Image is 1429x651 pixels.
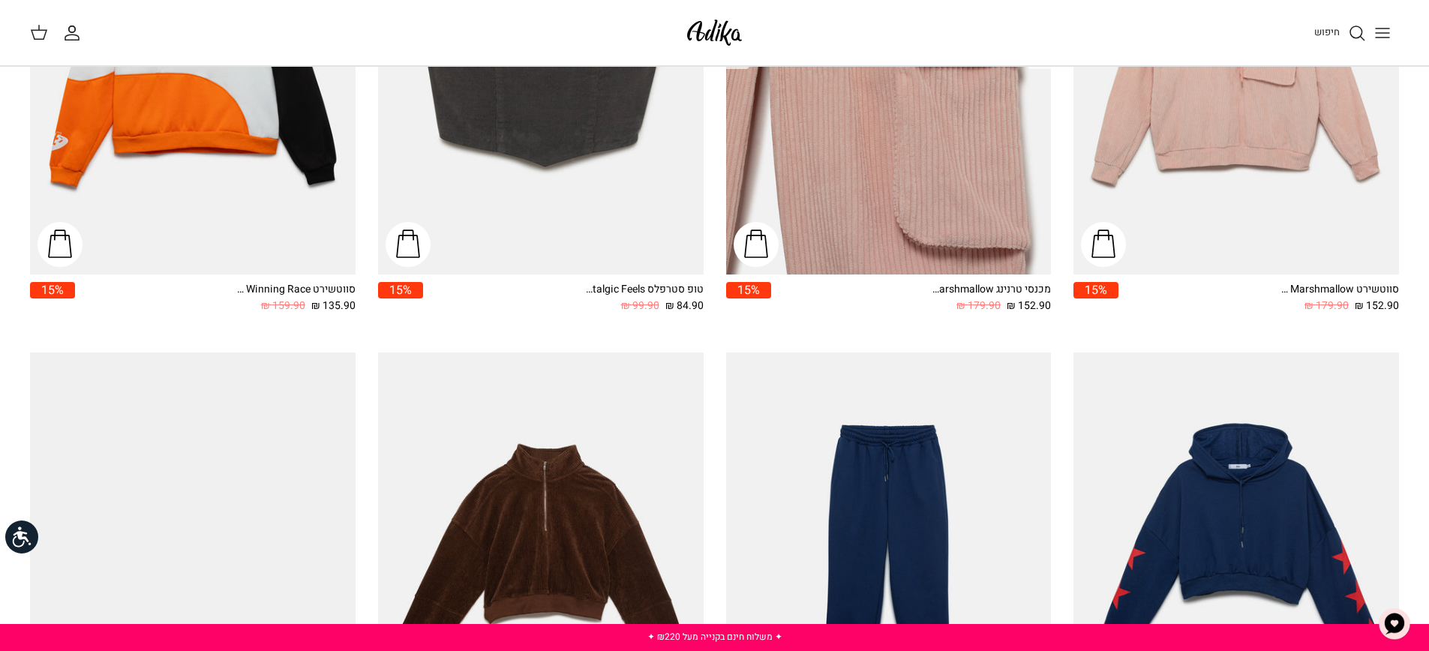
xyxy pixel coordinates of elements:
[1118,282,1399,314] a: סווטשירט Walking On Marshmallow 152.90 ₪ 179.90 ₪
[378,282,423,298] span: 15%
[683,15,746,50] img: Adika IL
[1073,282,1118,298] span: 15%
[378,282,423,314] a: 15%
[423,282,704,314] a: טופ סטרפלס Nostalgic Feels קורדרוי 84.90 ₪ 99.90 ₪
[30,282,75,314] a: 15%
[584,282,704,298] div: טופ סטרפלס Nostalgic Feels קורדרוי
[63,24,87,42] a: החשבון שלי
[665,298,704,314] span: 84.90 ₪
[1372,601,1417,646] button: צ'אט
[30,282,75,298] span: 15%
[726,282,771,314] a: 15%
[1007,298,1051,314] span: 152.90 ₪
[311,298,356,314] span: 135.90 ₪
[236,282,356,298] div: סווטשירט Winning Race אוברסייז
[621,298,659,314] span: 99.90 ₪
[931,282,1051,298] div: מכנסי טרנינג Walking On Marshmallow
[1314,25,1340,39] span: חיפוש
[1355,298,1399,314] span: 152.90 ₪
[1366,16,1399,49] button: Toggle menu
[75,282,356,314] a: סווטשירט Winning Race אוברסייז 135.90 ₪ 159.90 ₪
[956,298,1001,314] span: 179.90 ₪
[1073,282,1118,314] a: 15%
[771,282,1052,314] a: מכנסי טרנינג Walking On Marshmallow 152.90 ₪ 179.90 ₪
[647,630,782,643] a: ✦ משלוח חינם בקנייה מעל ₪220 ✦
[1279,282,1399,298] div: סווטשירט Walking On Marshmallow
[1304,298,1349,314] span: 179.90 ₪
[261,298,305,314] span: 159.90 ₪
[726,282,771,298] span: 15%
[1314,24,1366,42] a: חיפוש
